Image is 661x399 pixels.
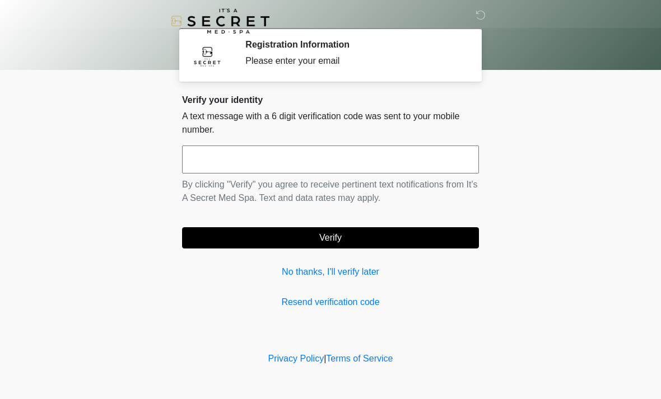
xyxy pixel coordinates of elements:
[182,178,479,205] p: By clicking "Verify" you agree to receive pertinent text notifications from It's A Secret Med Spa...
[245,54,462,68] div: Please enter your email
[182,227,479,248] button: Verify
[324,354,326,363] a: |
[182,110,479,137] p: A text message with a 6 digit verification code was sent to your mobile number.
[190,39,224,73] img: Agent Avatar
[171,8,269,34] img: It's A Secret Med Spa Logo
[182,265,479,279] a: No thanks, I'll verify later
[245,39,462,50] h2: Registration Information
[182,95,479,105] h2: Verify your identity
[326,354,393,363] a: Terms of Service
[268,354,324,363] a: Privacy Policy
[182,295,479,309] a: Resend verification code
